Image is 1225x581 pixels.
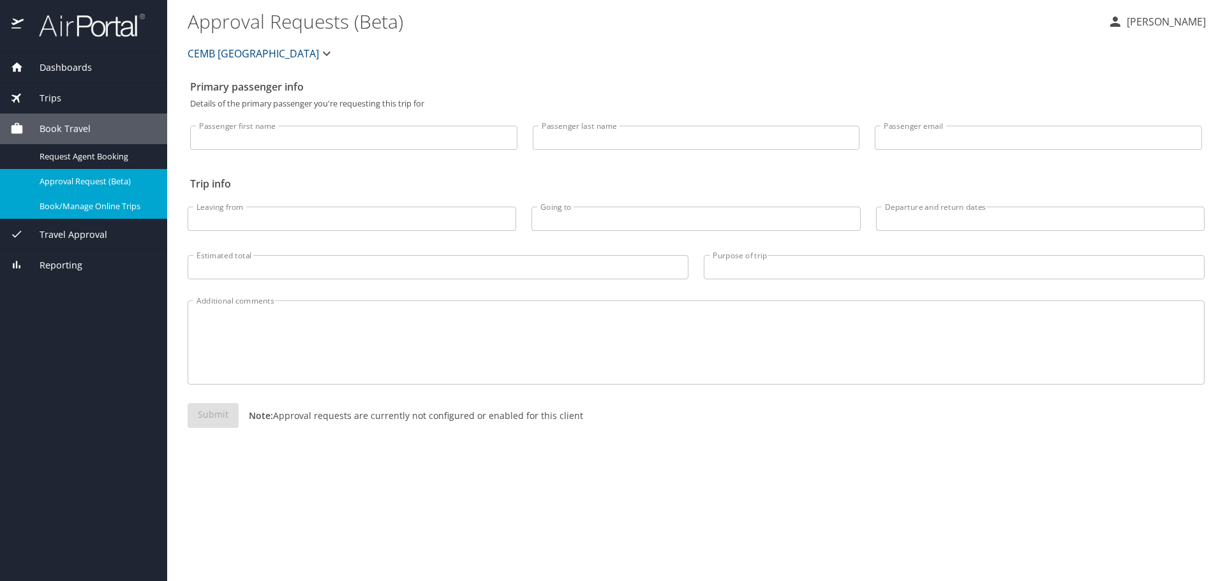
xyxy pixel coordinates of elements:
[182,41,339,66] button: CEMB [GEOGRAPHIC_DATA]
[188,1,1097,41] h1: Approval Requests (Beta)
[239,409,583,422] p: Approval requests are currently not configured or enabled for this client
[40,151,152,163] span: Request Agent Booking
[1123,14,1206,29] p: [PERSON_NAME]
[11,13,25,38] img: icon-airportal.png
[190,99,1202,108] p: Details of the primary passenger you're requesting this trip for
[24,258,82,272] span: Reporting
[188,45,319,63] span: CEMB [GEOGRAPHIC_DATA]
[1102,10,1211,33] button: [PERSON_NAME]
[24,91,61,105] span: Trips
[190,173,1202,194] h2: Trip info
[24,228,107,242] span: Travel Approval
[24,61,92,75] span: Dashboards
[190,77,1202,97] h2: Primary passenger info
[249,409,273,422] strong: Note:
[24,122,91,136] span: Book Travel
[40,175,152,188] span: Approval Request (Beta)
[25,13,145,38] img: airportal-logo.png
[40,200,152,212] span: Book/Manage Online Trips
